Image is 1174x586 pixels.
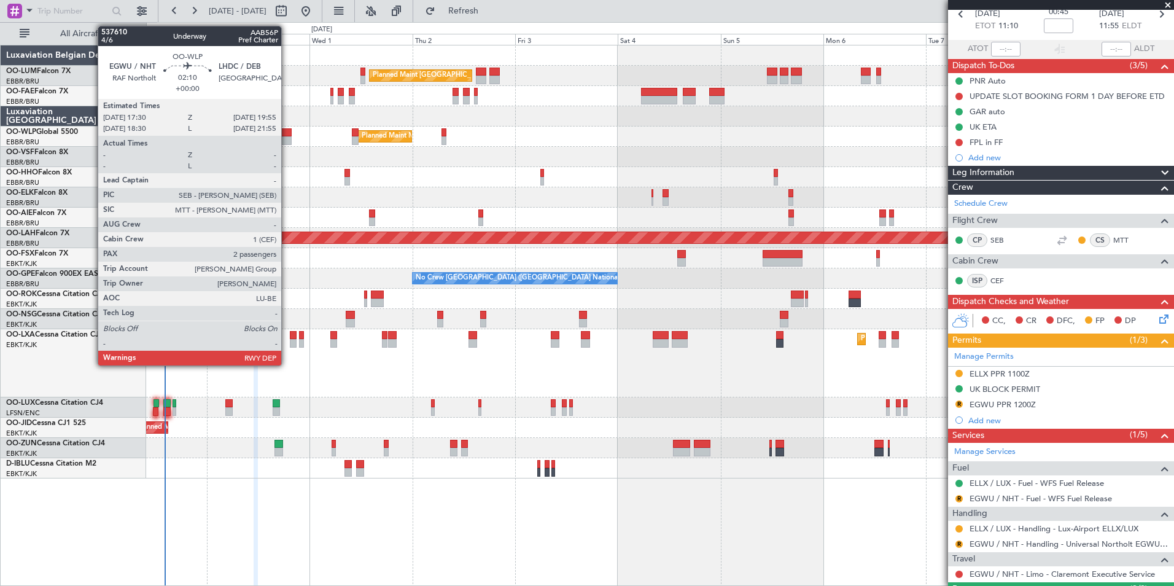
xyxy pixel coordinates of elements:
span: ELDT [1122,20,1141,33]
div: Thu 2 [413,34,515,45]
span: Dispatch To-Dos [952,59,1014,73]
a: EBKT/KJK [6,429,37,438]
div: Mon 29 [104,34,207,45]
div: Planned Maint Milan (Linate) [362,127,450,146]
div: Planned Maint Kortrijk-[GEOGRAPHIC_DATA] [861,330,1004,348]
span: Refresh [438,7,489,15]
span: ALDT [1134,43,1154,55]
a: OO-LUXCessna Citation CJ4 [6,399,103,407]
a: OO-NSGCessna Citation CJ4 [6,311,105,318]
a: EGWU / NHT - Handling - Universal Northolt EGWU / NHT [970,539,1168,549]
span: Services [952,429,984,443]
a: OO-AIEFalcon 7X [6,209,66,217]
span: OO-GPE [6,270,35,278]
span: [DATE] - [DATE] [209,6,266,17]
a: OO-LXACessna Citation CJ4 [6,331,103,338]
div: [DATE] [149,25,169,35]
span: OO-ROK [6,291,37,298]
a: ELLX / LUX - Handling - Lux-Airport ELLX/LUX [970,523,1138,534]
span: Handling [952,507,987,521]
span: Leg Information [952,166,1014,180]
a: OO-JIDCessna CJ1 525 [6,420,86,427]
a: EBBR/BRU [6,178,39,187]
a: Manage Permits [954,351,1014,363]
a: EBKT/KJK [6,449,37,458]
a: OO-WLPGlobal 5500 [6,128,78,136]
button: R [955,400,963,408]
span: [DATE] [975,8,1000,20]
span: [DATE] [1099,8,1124,20]
a: EBKT/KJK [6,340,37,350]
span: OO-VSF [6,149,34,156]
a: EBKT/KJK [6,259,37,268]
button: Refresh [419,1,493,21]
a: OO-ELKFalcon 8X [6,189,68,197]
span: (1/3) [1130,334,1148,346]
div: CS [1090,233,1110,247]
span: OO-WLP [6,128,36,136]
a: EBBR/BRU [6,158,39,167]
div: Tue 30 [207,34,309,45]
a: OO-GPEFalcon 900EX EASy II [6,270,108,278]
span: ETOT [975,20,995,33]
div: Planned Maint [GEOGRAPHIC_DATA] ([GEOGRAPHIC_DATA] National) [373,66,595,85]
span: CR [1026,315,1036,327]
a: D-IBLUCessna Citation M2 [6,460,96,467]
span: 11:55 [1099,20,1119,33]
a: EBKT/KJK [6,320,37,329]
span: Cabin Crew [952,254,998,268]
a: EBBR/BRU [6,279,39,289]
span: D-IBLU [6,460,30,467]
span: OO-JID [6,420,32,427]
button: R [955,495,963,502]
div: ISP [967,274,987,287]
span: DFC, [1057,315,1075,327]
span: Fuel [952,461,969,475]
span: Dispatch Checks and Weather [952,295,1069,309]
input: Trip Number [37,2,108,20]
div: Sat 4 [618,34,720,45]
div: CP [967,233,987,247]
span: OO-LUM [6,68,37,75]
div: Add new [968,415,1168,426]
span: OO-FAE [6,88,34,95]
span: CC, [992,315,1006,327]
span: OO-NSG [6,311,37,318]
a: SEB [990,235,1018,246]
button: All Aircraft [14,24,133,44]
div: Tue 7 [926,34,1028,45]
div: Add new [968,152,1168,163]
span: OO-HHO [6,169,38,176]
a: EBBR/BRU [6,198,39,208]
span: All Aircraft [32,29,130,38]
a: OO-VSFFalcon 8X [6,149,68,156]
div: UPDATE SLOT BOOKING FORM 1 DAY BEFORE ETD [970,91,1165,101]
a: OO-FSXFalcon 7X [6,250,68,257]
span: OO-LAH [6,230,36,237]
a: OO-HHOFalcon 8X [6,169,72,176]
a: OO-FAEFalcon 7X [6,88,68,95]
a: EGWU / NHT - Fuel - WFS Fuel Release [970,493,1112,504]
span: ATOT [968,43,988,55]
span: OO-LXA [6,331,35,338]
div: UK ETA [970,122,997,132]
span: Permits [952,334,981,348]
div: ELLX PPR 1100Z [970,369,1030,379]
div: UK BLOCK PERMIT [970,384,1040,394]
a: Schedule Crew [954,198,1008,210]
a: OO-LUMFalcon 7X [6,68,71,75]
span: FP [1095,315,1105,327]
a: OO-ZUNCessna Citation CJ4 [6,440,105,447]
span: (1/5) [1130,428,1148,441]
a: EBBR/BRU [6,219,39,228]
div: PNR Auto [970,76,1006,86]
span: OO-ELK [6,189,34,197]
a: MTT [1113,235,1141,246]
a: EBKT/KJK [6,300,37,309]
span: OO-ZUN [6,440,37,447]
a: EBBR/BRU [6,77,39,86]
div: EGWU PPR 1200Z [970,399,1036,410]
div: Fri 3 [515,34,618,45]
span: DP [1125,315,1136,327]
a: OO-ROKCessna Citation CJ4 [6,291,105,298]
